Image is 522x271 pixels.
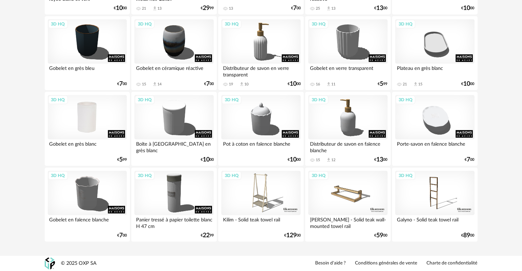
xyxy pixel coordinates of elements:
[413,82,418,87] span: Download icon
[229,6,233,11] div: 13
[377,233,384,238] span: 59
[114,6,127,11] div: € 00
[239,82,244,87] span: Download icon
[119,157,123,162] span: 5
[375,157,388,162] div: € 00
[464,233,470,238] span: 89
[48,139,127,153] div: Gobelet en grès blanc
[290,157,297,162] span: 10
[464,6,470,11] span: 10
[116,6,123,11] span: 10
[316,6,320,11] div: 25
[392,92,477,166] a: 3D HQ Porte-savon en faïence blanche €700
[464,82,470,86] span: 10
[244,82,248,87] div: 10
[462,82,475,86] div: € 00
[203,233,210,238] span: 22
[331,82,335,87] div: 11
[305,168,390,242] a: 3D HQ [PERSON_NAME] - Solid teak wall-mounted towel rail €5900
[403,82,407,87] div: 21
[222,20,242,29] div: 3D HQ
[134,215,213,229] div: Panier tressé à papier toilette blanc H 47 cm
[152,6,157,11] span: Download icon
[291,6,301,11] div: € 00
[134,64,213,77] div: Gobelet en céramique réactive
[395,215,474,229] div: Galyno - Solid teak towel rail
[308,139,387,153] div: Distributeur de savon en faïence blanche
[45,258,55,270] img: OXP
[465,157,475,162] div: € 00
[117,82,127,86] div: € 00
[218,92,303,166] a: 3D HQ Pot à coton en faïence blanche €1000
[201,157,214,162] div: € 00
[462,6,475,11] div: € 00
[222,171,242,180] div: 3D HQ
[203,6,210,11] span: 29
[157,6,162,11] div: 13
[117,157,127,162] div: € 99
[375,233,388,238] div: € 00
[467,157,470,162] span: 7
[396,95,415,104] div: 3D HQ
[131,16,216,91] a: 3D HQ Gobelet en céramique réactive 15 Download icon 14 €700
[355,260,418,267] a: Conditions générales de vente
[131,168,216,242] a: 3D HQ Panier tressé à papier toilette blanc H 47 cm €2299
[203,157,210,162] span: 10
[45,168,130,242] a: 3D HQ Gobelet en faïence blanche €700
[380,82,384,86] span: 5
[316,82,320,87] div: 16
[48,64,127,77] div: Gobelet en grès bleu
[315,260,346,267] a: Besoin d'aide ?
[308,215,387,229] div: [PERSON_NAME] - Solid teak wall-mounted towel rail
[286,233,297,238] span: 129
[135,95,155,104] div: 3D HQ
[395,139,474,153] div: Porte-savon en faïence blanche
[288,157,301,162] div: € 00
[157,82,162,87] div: 14
[142,82,146,87] div: 15
[308,64,387,77] div: Gobelet en verre transparent
[221,139,300,153] div: Pot à coton en faïence blanche
[377,6,384,11] span: 13
[309,171,329,180] div: 3D HQ
[45,16,130,91] a: 3D HQ Gobelet en grès bleu €700
[396,171,415,180] div: 3D HQ
[392,168,477,242] a: 3D HQ Galyno - Solid teak towel rail €8900
[48,95,68,104] div: 3D HQ
[293,6,297,11] span: 7
[427,260,478,267] a: Charte de confidentialité
[331,158,335,163] div: 12
[290,82,297,86] span: 10
[135,171,155,180] div: 3D HQ
[142,6,146,11] div: 21
[284,233,301,238] div: € 00
[201,233,214,238] div: € 99
[309,20,329,29] div: 3D HQ
[152,82,157,87] span: Download icon
[61,260,97,267] div: © 2025 OXP SA
[48,20,68,29] div: 3D HQ
[201,6,214,11] div: € 99
[119,82,123,86] span: 7
[222,95,242,104] div: 3D HQ
[218,16,303,91] a: 3D HQ Distributeur de savon en verre transparent 19 Download icon 10 €1000
[45,92,130,166] a: 3D HQ Gobelet en grès blanc €599
[305,92,390,166] a: 3D HQ Distributeur de savon en faïence blanche 15 Download icon 12 €1300
[316,158,320,163] div: 15
[135,20,155,29] div: 3D HQ
[204,82,214,86] div: € 00
[305,16,390,91] a: 3D HQ Gobelet en verre transparent 16 Download icon 11 €599
[48,171,68,180] div: 3D HQ
[229,82,233,87] div: 19
[288,82,301,86] div: € 00
[221,64,300,77] div: Distributeur de savon en verre transparent
[331,6,335,11] div: 13
[462,233,475,238] div: € 00
[119,233,123,238] span: 7
[326,6,331,11] span: Download icon
[218,168,303,242] a: 3D HQ Kilim - Solid teak towel rail €12900
[309,95,329,104] div: 3D HQ
[378,82,388,86] div: € 99
[206,82,210,86] span: 7
[326,82,331,87] span: Download icon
